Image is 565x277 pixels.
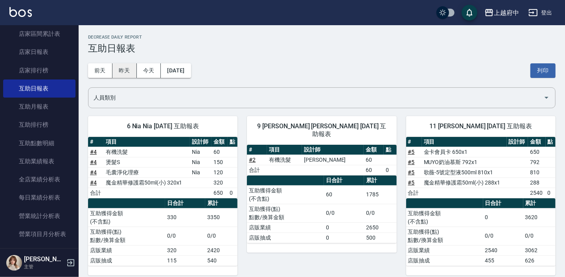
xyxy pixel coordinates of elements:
a: 互助點數明細 [3,134,75,152]
td: 3620 [523,208,556,227]
button: [DATE] [161,63,191,78]
a: 營業統計分析表 [3,207,75,225]
a: #4 [90,149,97,155]
td: [PERSON_NAME] [302,155,364,165]
th: # [406,137,422,147]
a: #5 [408,159,415,165]
p: 主管 [24,263,64,270]
td: 燙髮S [104,157,190,167]
button: 前天 [88,63,112,78]
th: 點 [384,145,396,155]
td: 魔金精華修護霜50ml(小) 320x1 [104,177,190,188]
th: 項目 [267,145,302,155]
td: 合計 [406,188,422,198]
th: 累計 [205,198,237,209]
th: 日合計 [165,198,205,209]
h5: [PERSON_NAME] [24,255,64,263]
table: a dense table [406,198,556,266]
td: 115 [165,255,205,266]
th: 金額 [364,145,384,155]
span: 11 [PERSON_NAME] [DATE] 互助報表 [416,122,546,130]
table: a dense table [406,137,556,198]
button: 列印 [530,63,556,78]
button: 上越府中 [481,5,522,21]
td: 互助獲得(點) 點數/換算金額 [406,227,483,245]
table: a dense table [247,145,396,175]
td: 0/0 [364,204,396,222]
td: 合計 [247,165,267,175]
a: 店家日報表 [3,43,75,61]
td: 2650 [364,222,396,233]
td: Nia [190,147,212,157]
a: 全店業績分析表 [3,170,75,188]
td: 0 [384,165,396,175]
a: #4 [90,179,97,186]
a: #5 [408,179,415,186]
td: 魔金精華修護霜50ml(小) 288x1 [422,177,507,188]
td: 互助獲得(點) 點數/換算金額 [88,227,165,245]
button: save [462,5,477,20]
td: 0/0 [483,227,523,245]
td: 330 [165,208,205,227]
td: 0 [483,208,523,227]
td: 0 [324,222,364,233]
td: 3350 [205,208,237,227]
a: #4 [90,159,97,165]
td: 60 [212,147,228,157]
td: 500 [364,233,396,243]
td: 0/0 [205,227,237,245]
td: 合計 [88,188,104,198]
td: 1785 [364,185,396,204]
td: 2540 [483,245,523,255]
td: 有機洗髮 [267,155,302,165]
td: 歌薇-5號定型液500ml 810x1 [422,167,507,177]
td: 2420 [205,245,237,255]
td: 店販抽成 [247,233,324,243]
a: 店家區間累計表 [3,25,75,43]
a: #4 [90,169,97,175]
th: # [88,137,104,147]
th: # [247,145,267,155]
td: 60 [364,155,384,165]
th: 設計師 [190,137,212,147]
td: 0/0 [165,227,205,245]
button: 登出 [525,6,556,20]
td: 2540 [528,188,545,198]
span: 6 Nia Nia [DATE] 互助報表 [98,122,228,130]
td: 320 [165,245,205,255]
td: 792 [528,157,545,167]
th: 累計 [523,198,556,209]
th: 日合計 [324,175,364,186]
td: 650 [212,188,228,198]
th: 累計 [364,175,396,186]
th: 點 [228,137,238,147]
img: Person [6,255,22,271]
td: 0/0 [324,204,364,222]
td: 288 [528,177,545,188]
td: 店販抽成 [88,255,165,266]
a: 互助業績報表 [3,152,75,170]
th: 點 [546,137,556,147]
td: 互助獲得金額 (不含點) [247,185,324,204]
h3: 互助日報表 [88,43,556,54]
th: 設計師 [507,137,528,147]
td: 金卡會員卡 650x1 [422,147,507,157]
a: 互助月報表 [3,98,75,116]
th: 項目 [422,137,507,147]
td: 455 [483,255,523,266]
a: #5 [408,149,415,155]
th: 日合計 [483,198,523,209]
th: 金額 [528,137,545,147]
td: 3062 [523,245,556,255]
td: 650 [528,147,545,157]
span: 9 [PERSON_NAME] [PERSON_NAME] [DATE] 互助報表 [256,122,387,138]
td: 有機洗髮 [104,147,190,157]
td: 店販業績 [406,245,483,255]
a: #2 [249,157,256,163]
button: 今天 [137,63,161,78]
a: 每日業績分析表 [3,188,75,207]
h2: Decrease Daily Report [88,35,556,40]
td: MUYO奶油慕斯 792x1 [422,157,507,167]
td: 毛囊淨化理療 [104,167,190,177]
td: 626 [523,255,556,266]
